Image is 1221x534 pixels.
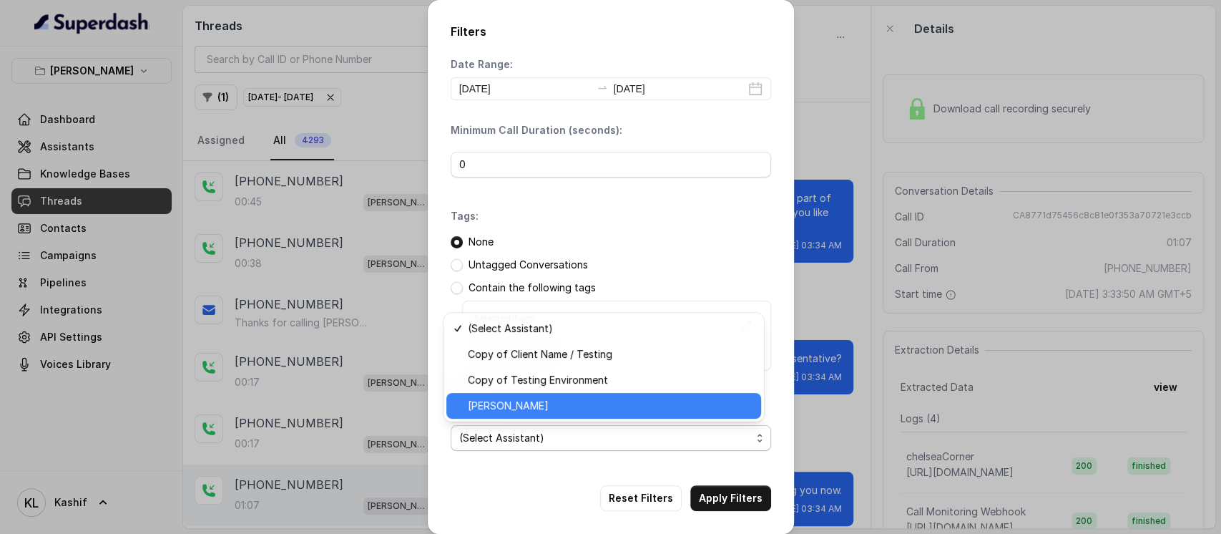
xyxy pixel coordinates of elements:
[459,429,751,447] span: (Select Assistant)
[443,313,764,422] div: (Select Assistant)
[451,425,771,451] button: (Select Assistant)
[468,397,752,414] span: [PERSON_NAME]
[468,346,752,363] span: Copy of Client Name / Testing
[468,372,752,389] span: Copy of Testing Environment
[468,320,752,337] span: (Select Assistant)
